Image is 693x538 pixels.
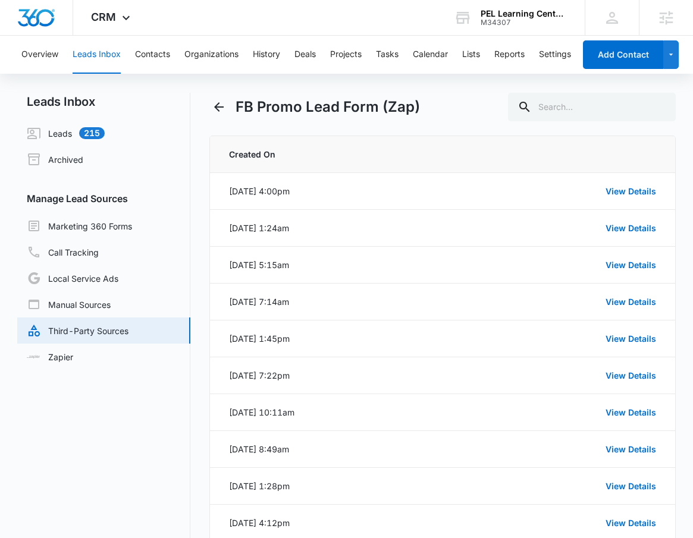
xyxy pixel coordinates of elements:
a: View Details [606,481,656,491]
input: Search... [508,93,676,121]
a: View Details [606,444,656,454]
div: [DATE] 1:45pm [229,332,290,345]
a: View Details [606,334,656,344]
button: Back [209,97,228,117]
a: Marketing 360 Forms [27,219,132,233]
button: Reports [494,36,525,74]
div: [DATE] 4:12pm [229,517,290,529]
a: Call Tracking [27,245,99,259]
a: Archived [27,152,83,166]
a: Local Service Ads [27,271,118,285]
a: Third-Party Sources [27,323,128,338]
button: Projects [330,36,362,74]
a: View Details [606,260,656,270]
div: [DATE] 10:11am [229,406,294,419]
span: CRM [91,11,116,23]
button: Leads Inbox [73,36,121,74]
a: Leads215 [27,126,105,140]
h3: Manage Lead Sources [17,191,190,206]
div: [DATE] 1:24am [229,222,289,234]
div: account id [481,18,567,27]
button: History [253,36,280,74]
button: Lists [462,36,480,74]
div: [DATE] 7:14am [229,295,289,308]
a: View Details [606,370,656,380]
button: Contacts [135,36,170,74]
button: Add Contact [583,40,663,69]
div: [DATE] 4:00pm [229,185,290,197]
h2: Leads Inbox [17,93,190,111]
a: View Details [606,407,656,417]
button: Deals [294,36,316,74]
button: Overview [21,36,58,74]
a: View Details [606,223,656,233]
a: Manual Sources [27,297,111,312]
div: [DATE] 5:15am [229,259,289,271]
div: [DATE] 8:49am [229,443,289,455]
a: Zapier [27,351,73,363]
div: account name [481,9,567,18]
button: Tasks [376,36,399,74]
div: [DATE] 1:28pm [229,480,290,492]
div: [DATE] 7:22pm [229,369,290,382]
button: Settings [539,36,571,74]
a: View Details [606,297,656,307]
button: Calendar [413,36,448,74]
span: Created On [229,148,344,161]
a: View Details [606,186,656,196]
a: View Details [606,518,656,528]
button: Organizations [184,36,239,74]
h1: FB Promo Lead Form (Zap) [236,96,420,118]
